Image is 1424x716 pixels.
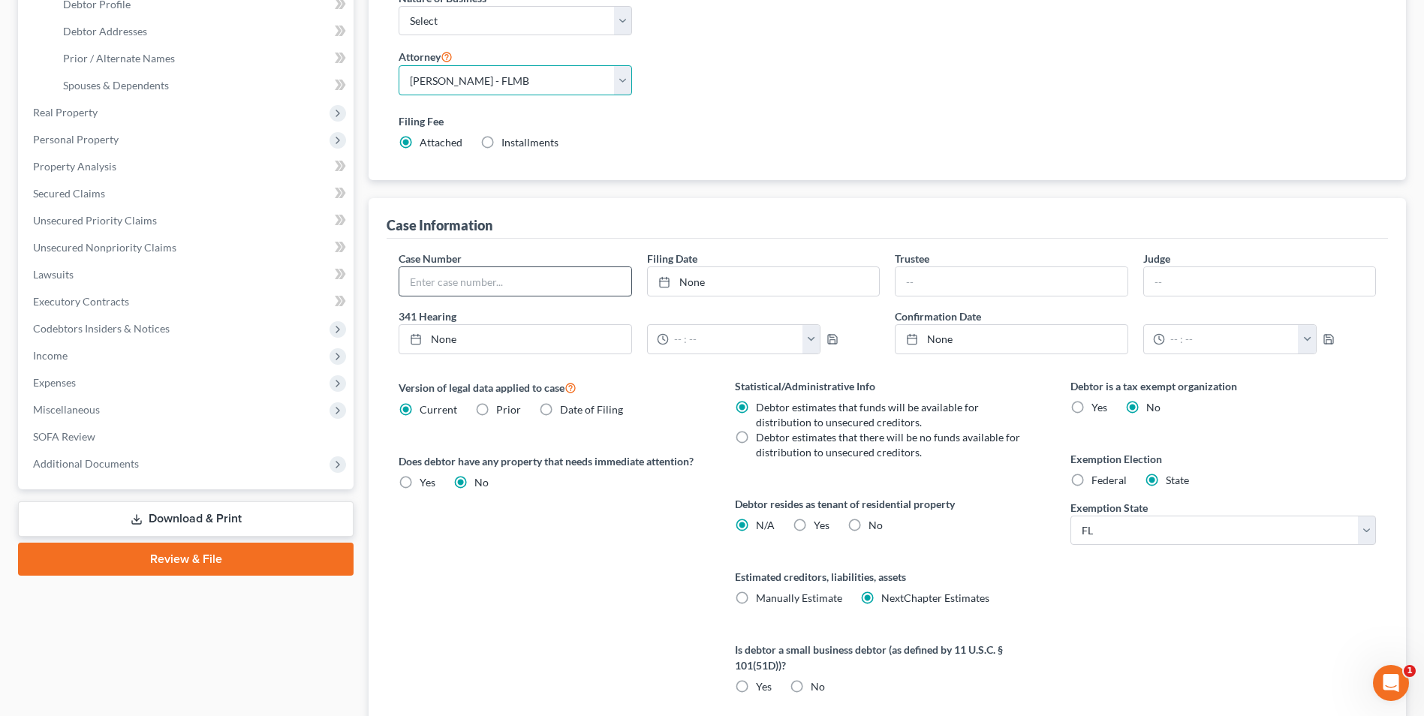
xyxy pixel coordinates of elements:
[33,322,170,335] span: Codebtors Insiders & Notices
[735,378,1040,394] label: Statistical/Administrative Info
[1143,251,1170,266] label: Judge
[21,180,354,207] a: Secured Claims
[501,136,558,149] span: Installments
[560,403,623,416] span: Date of Filing
[756,401,979,429] span: Debtor estimates that funds will be available for distribution to unsecured creditors.
[21,207,354,234] a: Unsecured Priority Claims
[1091,474,1127,486] span: Federal
[51,45,354,72] a: Prior / Alternate Names
[1070,378,1376,394] label: Debtor is a tax exempt organization
[33,268,74,281] span: Lawsuits
[33,376,76,389] span: Expenses
[896,267,1127,296] input: --
[1166,474,1189,486] span: State
[735,642,1040,673] label: Is debtor a small business debtor (as defined by 11 U.S.C. § 101(51D))?
[33,133,119,146] span: Personal Property
[896,325,1127,353] a: None
[399,453,704,469] label: Does debtor have any property that needs immediate attention?
[399,325,631,353] a: None
[1146,401,1161,414] span: No
[496,403,521,416] span: Prior
[33,295,129,308] span: Executory Contracts
[21,261,354,288] a: Lawsuits
[33,187,105,200] span: Secured Claims
[33,403,100,416] span: Miscellaneous
[33,457,139,470] span: Additional Documents
[420,476,435,489] span: Yes
[21,423,354,450] a: SOFA Review
[1373,665,1409,701] iframe: Intercom live chat
[51,72,354,99] a: Spouses & Dependents
[399,251,462,266] label: Case Number
[756,431,1020,459] span: Debtor estimates that there will be no funds available for distribution to unsecured creditors.
[420,403,457,416] span: Current
[648,267,879,296] a: None
[33,241,176,254] span: Unsecured Nonpriority Claims
[399,47,453,65] label: Attorney
[735,496,1040,512] label: Debtor resides as tenant of residential property
[33,160,116,173] span: Property Analysis
[18,543,354,576] a: Review & File
[21,288,354,315] a: Executory Contracts
[33,106,98,119] span: Real Property
[420,136,462,149] span: Attached
[756,680,772,693] span: Yes
[895,251,929,266] label: Trustee
[811,680,825,693] span: No
[1165,325,1299,353] input: -- : --
[756,591,842,604] span: Manually Estimate
[399,267,631,296] input: Enter case number...
[387,216,492,234] div: Case Information
[869,519,883,531] span: No
[1091,401,1107,414] span: Yes
[63,52,175,65] span: Prior / Alternate Names
[51,18,354,45] a: Debtor Addresses
[1070,451,1376,467] label: Exemption Election
[63,25,147,38] span: Debtor Addresses
[21,153,354,180] a: Property Analysis
[391,308,887,324] label: 341 Hearing
[33,214,157,227] span: Unsecured Priority Claims
[756,519,775,531] span: N/A
[21,234,354,261] a: Unsecured Nonpriority Claims
[887,308,1383,324] label: Confirmation Date
[814,519,829,531] span: Yes
[474,476,489,489] span: No
[18,501,354,537] a: Download & Print
[63,79,169,92] span: Spouses & Dependents
[1144,267,1375,296] input: --
[1404,665,1416,677] span: 1
[399,378,704,396] label: Version of legal data applied to case
[399,113,1376,129] label: Filing Fee
[881,591,989,604] span: NextChapter Estimates
[647,251,697,266] label: Filing Date
[33,349,68,362] span: Income
[33,430,95,443] span: SOFA Review
[669,325,803,353] input: -- : --
[1070,500,1148,516] label: Exemption State
[735,569,1040,585] label: Estimated creditors, liabilities, assets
